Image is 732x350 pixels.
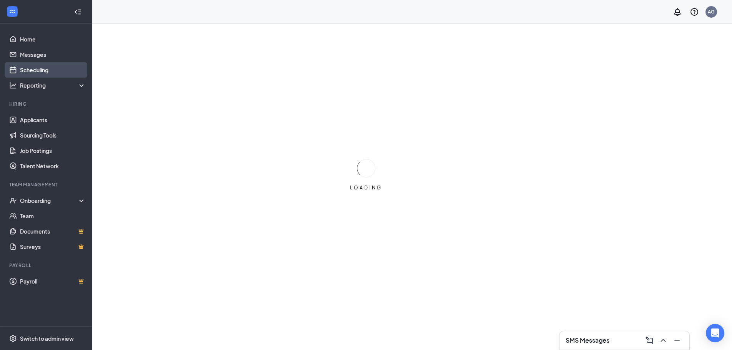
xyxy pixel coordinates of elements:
a: Home [20,32,86,47]
a: Messages [20,47,86,62]
svg: Notifications [673,7,682,17]
a: Team [20,208,86,224]
div: Open Intercom Messenger [706,324,724,342]
div: Team Management [9,181,84,188]
div: Switch to admin view [20,335,74,342]
svg: Collapse [74,8,82,16]
a: Talent Network [20,158,86,174]
div: Reporting [20,81,86,89]
svg: Settings [9,335,17,342]
button: ComposeMessage [643,334,656,347]
div: LOADING [347,184,385,191]
button: Minimize [671,334,683,347]
div: Hiring [9,101,84,107]
svg: ComposeMessage [645,336,654,345]
svg: Minimize [672,336,682,345]
a: Applicants [20,112,86,128]
div: AG [708,8,715,15]
a: Job Postings [20,143,86,158]
div: Payroll [9,262,84,269]
svg: QuestionInfo [690,7,699,17]
svg: ChevronUp [659,336,668,345]
a: SurveysCrown [20,239,86,254]
a: Scheduling [20,62,86,78]
svg: Analysis [9,81,17,89]
button: ChevronUp [657,334,669,347]
a: PayrollCrown [20,274,86,289]
svg: WorkstreamLogo [8,8,16,15]
div: Onboarding [20,197,79,204]
svg: UserCheck [9,197,17,204]
h3: SMS Messages [566,336,609,345]
a: Sourcing Tools [20,128,86,143]
a: DocumentsCrown [20,224,86,239]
